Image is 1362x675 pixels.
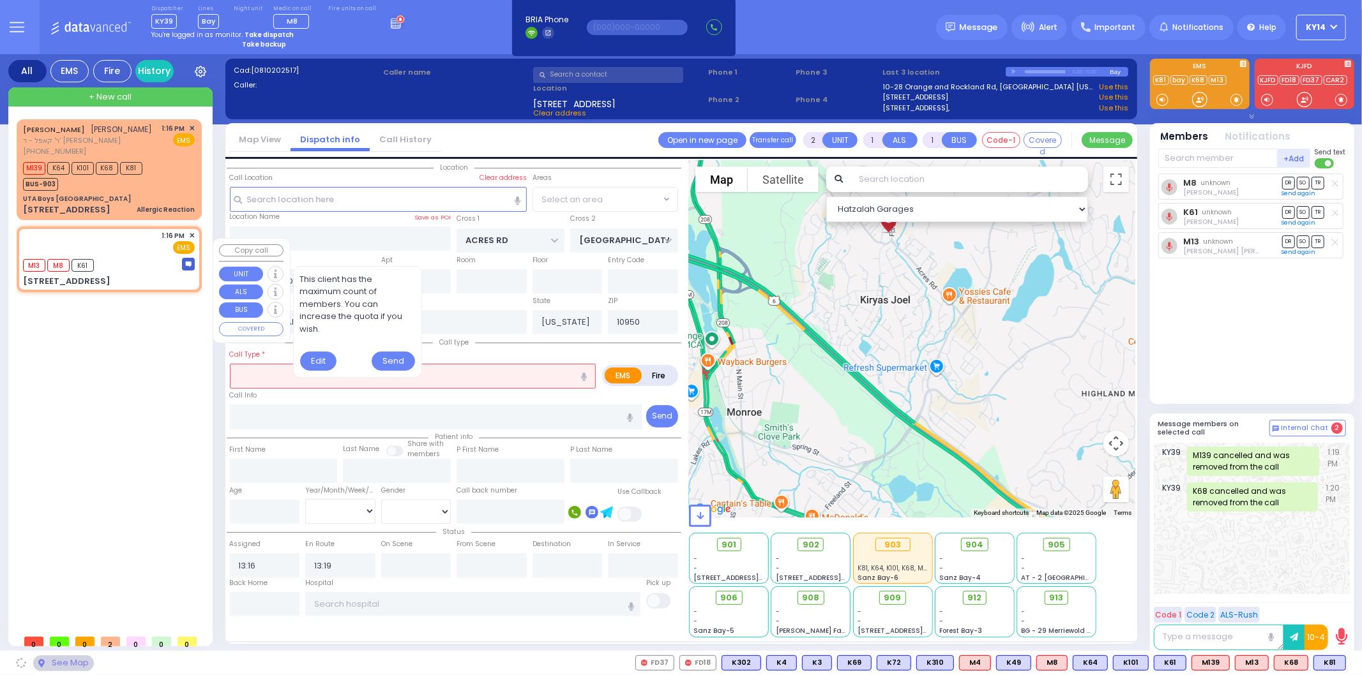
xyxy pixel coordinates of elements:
label: Call Location [230,173,273,183]
div: K302 [722,655,761,671]
span: 0 [75,637,95,646]
span: 2 [101,637,120,646]
span: M8 [47,259,70,272]
span: 902 [803,538,819,551]
span: - [776,554,780,563]
a: Use this [1099,92,1128,103]
span: 0 [24,637,43,646]
div: UTA Boys [GEOGRAPHIC_DATA] [23,194,131,204]
label: In Service [608,539,640,549]
span: M13 [23,259,45,272]
span: Select an area [541,193,603,206]
div: [STREET_ADDRESS] [23,204,110,216]
label: Dispatcher [151,5,183,13]
span: 1:16 PM [162,124,185,133]
div: Year/Month/Week/Day [305,486,375,496]
button: KY14 [1296,15,1346,40]
span: TR [1312,206,1324,218]
span: - [939,616,943,626]
span: BG - 29 Merriewold S. [1022,626,1093,635]
div: M13 [1235,655,1269,671]
span: BUS-903 [23,178,58,191]
img: red-radio-icon.svg [685,660,692,666]
label: Back Home [230,578,268,588]
div: Fire [93,60,132,82]
button: Copy call [219,244,284,256]
input: Search member [1158,149,1278,168]
div: K72 [877,655,911,671]
label: Hospital [305,578,333,588]
div: K64 [1073,655,1108,671]
span: K81 [120,162,142,175]
div: K81 [1313,655,1346,671]
span: - [694,563,698,573]
a: Send again [1282,248,1316,256]
span: Message [960,21,998,34]
button: Members [1161,130,1209,144]
label: Assigned [230,539,261,549]
a: Call History [370,133,441,145]
label: Gender [381,486,405,496]
a: Use this [1099,103,1128,114]
span: M139 [23,162,45,175]
span: Patient info [428,432,479,441]
span: K64 [47,162,70,175]
div: Edit [300,352,337,371]
a: History [135,60,174,82]
input: Search location [851,167,1087,192]
span: KY39 [1162,482,1187,512]
span: 912 [967,591,981,604]
span: - [1022,616,1025,626]
a: 10-28 Orange and Rockland Rd, [GEOGRAPHIC_DATA] [US_STATE] [883,82,1095,93]
button: Show satellite imagery [748,167,819,192]
img: Logo [50,19,135,35]
span: Internal Chat [1282,424,1329,433]
span: Clear address [533,108,586,118]
label: Cross 1 [457,214,480,224]
label: Use Callback [617,487,662,497]
span: K101 [72,162,94,175]
div: ALS [959,655,991,671]
a: bay [1170,75,1188,85]
a: Use this [1099,82,1128,93]
span: - [1022,554,1025,563]
button: 10-4 [1305,625,1328,650]
input: Search hospital [305,592,640,616]
span: - [1022,563,1025,573]
label: Call back number [457,486,517,496]
span: 0 [126,637,146,646]
button: Code 2 [1184,607,1216,623]
button: BUS [219,302,263,318]
span: M8 [287,16,298,26]
div: Send [372,352,416,371]
div: K3 [802,655,832,671]
span: KY39 [151,14,177,29]
span: DR [1282,177,1295,189]
span: BRIA Phone [526,14,568,26]
span: 1:20 PM [1326,482,1343,512]
span: 901 [722,538,736,551]
label: Caller name [383,67,529,78]
span: Phone 3 [796,67,879,78]
span: 1:19 PM [1328,447,1343,476]
div: See map [33,655,93,671]
span: You're logged in as monitor. [151,30,243,40]
span: EMS [173,241,195,254]
span: DR [1282,235,1295,248]
span: TR [1312,177,1324,189]
span: Sanz Bay-6 [858,573,898,582]
div: BLS [837,655,872,671]
a: K81 [1153,75,1169,85]
img: message-box.svg [182,258,195,271]
span: KY39 [1162,447,1187,476]
span: Phone 1 [708,67,791,78]
label: Turn off text [1315,157,1335,170]
label: Last 3 location [883,67,1006,78]
label: Apt [381,255,393,265]
div: K310 [916,655,954,671]
strong: Take backup [242,40,286,49]
h5: Message members on selected call [1158,420,1269,436]
div: M139 [1192,655,1230,671]
label: Age [230,486,243,496]
div: ALS KJ [1192,655,1230,671]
